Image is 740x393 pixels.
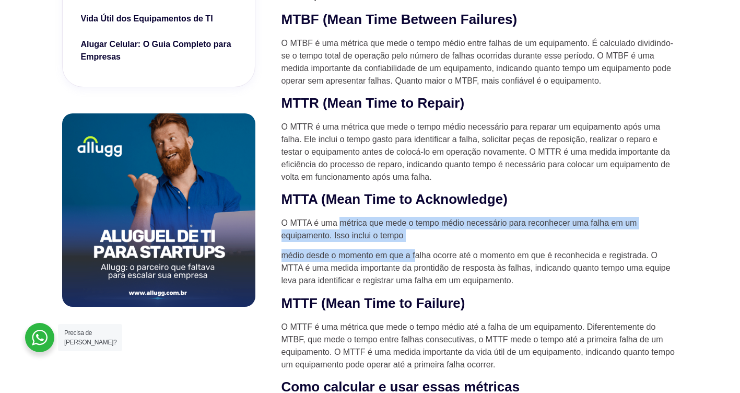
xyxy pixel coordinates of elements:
[281,37,678,87] p: O MTBF é uma métrica que mede o tempo médio entre falhas de um equipamento. É calculado dividindo...
[81,38,237,66] a: Alugar Celular: O Guia Completo para Empresas
[281,321,678,371] p: O MTTF é uma métrica que mede o tempo médio até a falha de um equipamento. Diferentemente do MTBF...
[281,191,678,209] h2: MTTA (Mean Time to Acknowledge)
[281,295,678,313] h2: MTTF (Mean Time to Failure)
[281,217,678,242] p: O MTTA é uma métrica que mede o tempo médio necessário para reconhecer uma falha em um equipament...
[64,329,116,346] span: Precisa de [PERSON_NAME]?
[62,113,255,307] img: aluguel de notebook para startups
[281,121,678,183] p: O MTTR é uma métrica que mede o tempo médio necessário para reparar um equipamento após uma falha...
[281,95,678,112] h2: MTTR (Mean Time to Repair)
[552,259,740,393] div: Widget de chat
[281,11,678,29] h2: MTBF (Mean Time Between Failures)
[81,13,237,28] a: Vida Útil dos Equipamentos de TI
[281,249,678,287] p: médio desde o momento em que a falha ocorre até o momento em que é reconhecida e registrada. O MT...
[552,259,740,393] iframe: Chat Widget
